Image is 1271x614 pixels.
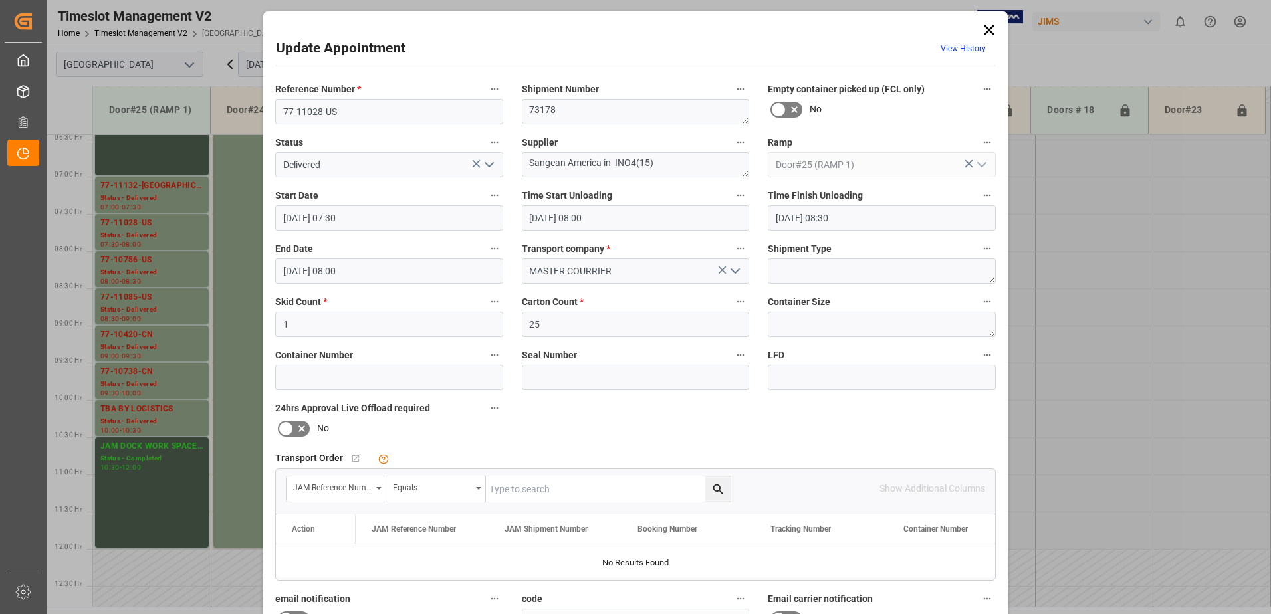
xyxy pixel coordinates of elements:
[903,524,968,534] span: Container Number
[979,134,996,151] button: Ramp
[486,399,503,417] button: 24hrs Approval Live Offload required
[486,240,503,257] button: End Date
[275,592,350,606] span: email notification
[637,524,697,534] span: Booking Number
[522,99,750,124] textarea: 73178
[275,205,503,231] input: DD.MM.YYYY HH:MM
[979,240,996,257] button: Shipment Type
[386,476,486,502] button: open menu
[768,592,873,606] span: Email carrier notification
[979,80,996,98] button: Empty container picked up (FCL only)
[276,38,405,59] h2: Update Appointment
[486,293,503,310] button: Skid Count *
[486,590,503,607] button: email notification
[522,295,584,309] span: Carton Count
[522,205,750,231] input: DD.MM.YYYY HH:MM
[275,401,430,415] span: 24hrs Approval Live Offload required
[979,590,996,607] button: Email carrier notification
[317,421,329,435] span: No
[770,524,831,534] span: Tracking Number
[275,258,503,284] input: DD.MM.YYYY HH:MM
[768,242,832,256] span: Shipment Type
[393,478,471,494] div: Equals
[522,152,750,177] textarea: Sangean America in INO4(15)
[768,82,925,96] span: Empty container picked up (FCL only)
[732,80,749,98] button: Shipment Number
[372,524,456,534] span: JAM Reference Number
[275,348,353,362] span: Container Number
[292,524,315,534] div: Action
[979,187,996,204] button: Time Finish Unloading
[768,348,784,362] span: LFD
[293,478,372,494] div: JAM Reference Number
[522,136,558,150] span: Supplier
[505,524,588,534] span: JAM Shipment Number
[275,451,343,465] span: Transport Order
[478,155,498,175] button: open menu
[486,346,503,363] button: Container Number
[486,187,503,204] button: Start Date
[768,295,830,309] span: Container Size
[979,293,996,310] button: Container Size
[486,476,731,502] input: Type to search
[768,205,996,231] input: DD.MM.YYYY HH:MM
[768,152,996,177] input: Type to search/select
[287,476,386,502] button: open menu
[810,102,822,116] span: No
[768,189,863,203] span: Time Finish Unloading
[732,293,749,310] button: Carton Count *
[705,476,731,502] button: search button
[486,80,503,98] button: Reference Number *
[522,82,599,96] span: Shipment Number
[275,242,313,256] span: End Date
[275,295,327,309] span: Skid Count
[725,261,745,282] button: open menu
[971,155,990,175] button: open menu
[979,346,996,363] button: LFD
[486,134,503,151] button: Status
[522,189,612,203] span: Time Start Unloading
[732,240,749,257] button: Transport company *
[941,44,986,53] a: View History
[522,348,577,362] span: Seal Number
[732,590,749,607] button: code
[732,346,749,363] button: Seal Number
[275,189,318,203] span: Start Date
[275,152,503,177] input: Type to search/select
[522,592,542,606] span: code
[522,242,610,256] span: Transport company
[732,187,749,204] button: Time Start Unloading
[275,136,303,150] span: Status
[768,136,792,150] span: Ramp
[732,134,749,151] button: Supplier
[275,82,361,96] span: Reference Number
